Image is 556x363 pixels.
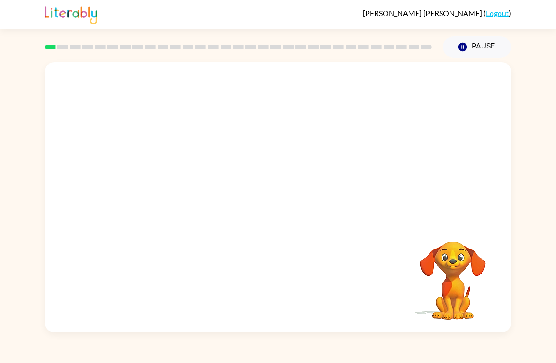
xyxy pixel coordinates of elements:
video: Your browser must support playing .mp4 files to use Literably. Please try using another browser. [406,227,500,321]
div: ( ) [363,8,511,17]
button: Pause [443,36,511,58]
img: Literably [45,4,97,24]
a: Logout [486,8,509,17]
span: [PERSON_NAME] [PERSON_NAME] [363,8,483,17]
